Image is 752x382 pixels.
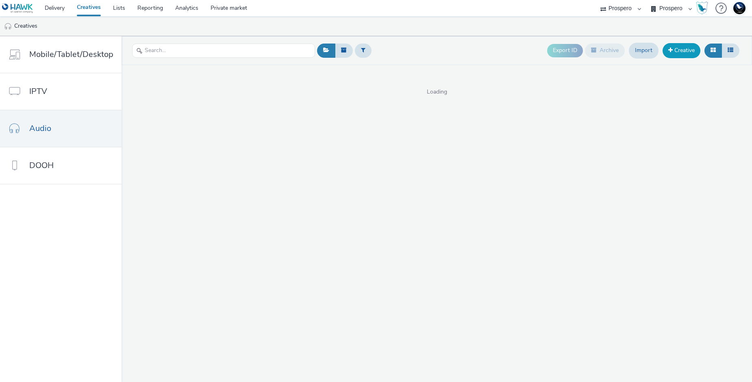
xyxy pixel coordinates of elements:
[629,43,659,58] a: Import
[4,22,12,31] img: audio
[663,43,700,58] a: Creative
[547,44,583,57] button: Export ID
[704,44,722,57] button: Grid
[29,85,47,97] span: IPTV
[122,88,752,96] span: Loading
[722,44,739,57] button: Table
[29,159,54,171] span: DOOH
[696,2,711,15] a: Hawk Academy
[2,3,33,13] img: undefined Logo
[585,44,625,57] button: Archive
[29,48,113,60] span: Mobile/Tablet/Desktop
[696,2,708,15] img: Hawk Academy
[29,122,51,134] span: Audio
[733,2,745,14] img: Support Hawk
[132,44,315,58] input: Search...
